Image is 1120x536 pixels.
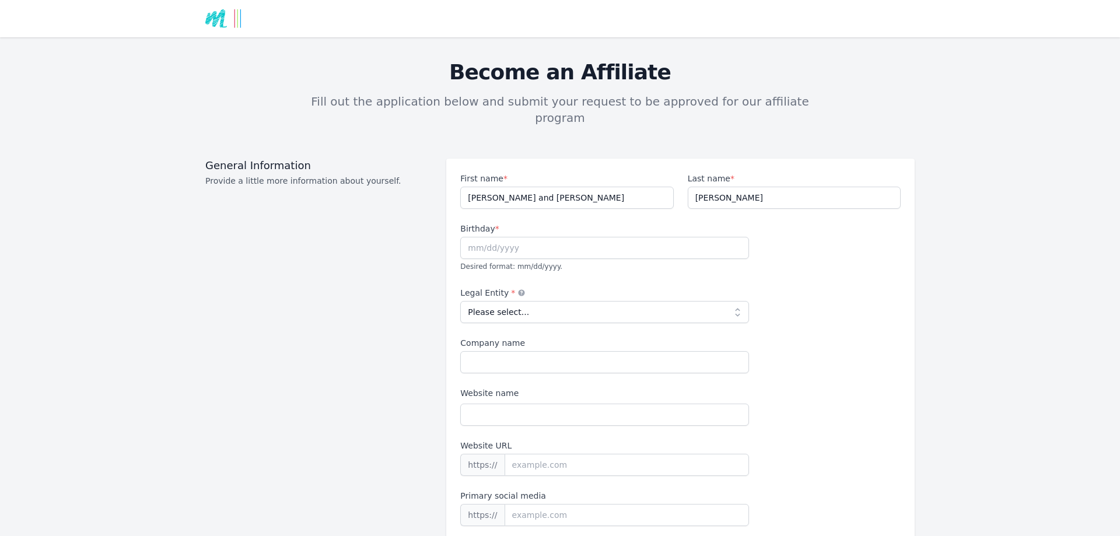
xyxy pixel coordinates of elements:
[460,454,504,476] span: https://
[205,159,432,173] h3: General Information
[460,287,749,299] label: Legal Entity
[460,490,749,502] label: Primary social media
[505,504,750,526] input: example.com
[688,173,901,184] label: Last name
[299,93,821,126] p: Fill out the application below and submit your request to be approved for our affiliate program
[460,237,749,259] input: mm/dd/yyyy
[460,337,749,349] label: Company name
[205,175,432,187] p: Provide a little more information about yourself.
[460,440,749,451] label: Website URL
[460,262,562,271] span: Desired format: mm/dd/yyyy.
[505,454,750,476] input: example.com
[460,223,749,234] label: Birthday
[205,61,915,84] h3: Become an Affiliate
[460,504,504,526] span: https://
[460,387,749,399] label: Website name
[460,173,673,184] label: First name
